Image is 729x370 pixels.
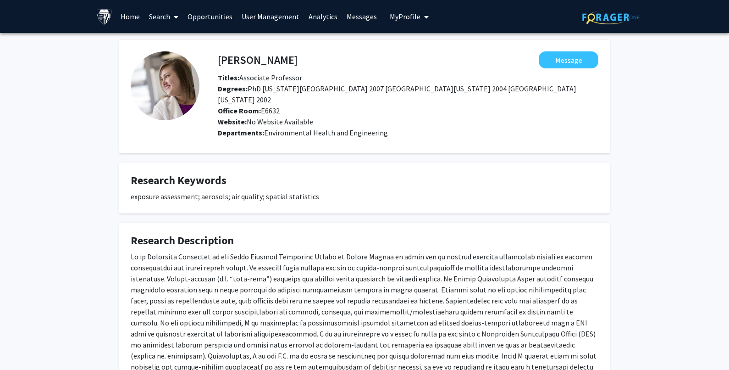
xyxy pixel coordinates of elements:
[218,106,261,115] b: Office Room:
[390,12,420,21] span: My Profile
[218,117,247,126] b: Website:
[264,128,388,137] span: Environmental Health and Engineering
[342,0,381,33] a: Messages
[218,73,302,82] span: Associate Professor
[131,174,598,187] h4: Research Keywords
[582,10,640,24] img: ForagerOne Logo
[144,0,183,33] a: Search
[96,9,112,25] img: Johns Hopkins University Logo
[218,106,280,115] span: E6632
[237,0,304,33] a: User Management
[304,0,342,33] a: Analytics
[7,329,39,363] iframe: Chat
[218,117,313,126] span: No Website Available
[218,73,239,82] b: Titles:
[131,51,199,120] img: Profile Picture
[183,0,237,33] a: Opportunities
[218,84,576,104] span: PhD [US_STATE][GEOGRAPHIC_DATA] 2007 [GEOGRAPHIC_DATA][US_STATE] 2004 [GEOGRAPHIC_DATA][US_STATE]...
[131,234,598,247] h4: Research Description
[131,191,598,202] div: exposure assessment; aerosols; air quality; spatial statistics
[218,84,248,93] b: Degrees:
[218,128,264,137] b: Departments:
[218,51,298,68] h4: [PERSON_NAME]
[116,0,144,33] a: Home
[539,51,598,68] button: Message Kirsten Koehler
